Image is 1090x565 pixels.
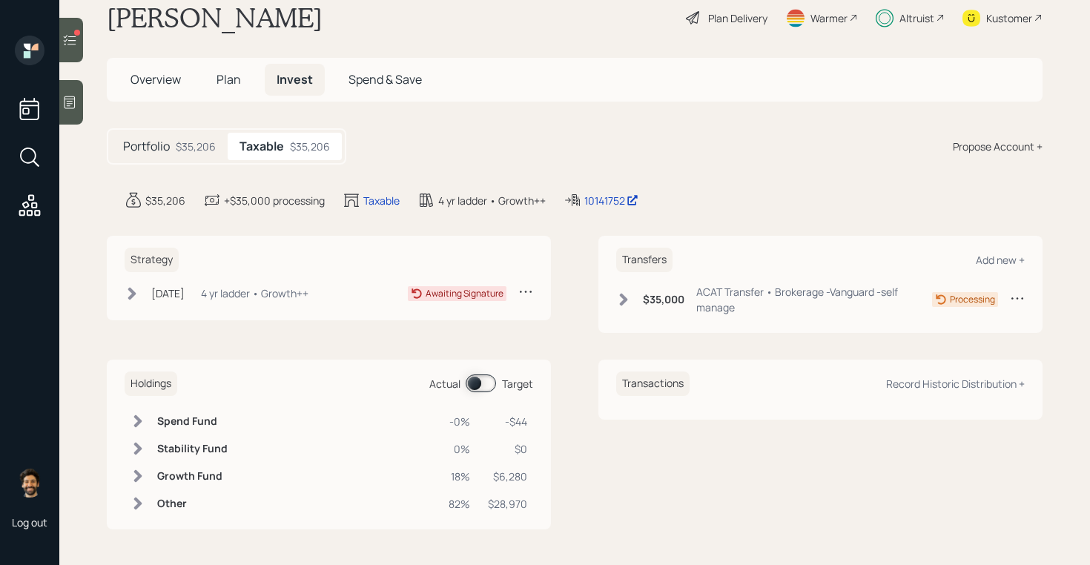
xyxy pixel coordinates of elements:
h5: Taxable [240,139,284,153]
div: Record Historic Distribution + [886,377,1025,391]
h6: Stability Fund [157,443,228,455]
div: $35,206 [176,139,216,154]
h6: Strategy [125,248,179,272]
div: $28,970 [488,496,527,512]
span: Invest [277,71,313,87]
div: 10141752 [584,193,638,208]
div: -0% [449,414,470,429]
div: Altruist [899,10,934,26]
h5: Portfolio [123,139,170,153]
div: Taxable [363,193,400,208]
div: $0 [488,441,527,457]
div: Add new + [976,253,1025,267]
div: Target [502,376,533,391]
div: +$35,000 processing [224,193,325,208]
div: -$44 [488,414,527,429]
span: Overview [131,71,181,87]
h6: Transfers [616,248,673,272]
div: 4 yr ladder • Growth++ [201,285,308,301]
div: Kustomer [986,10,1032,26]
div: 82% [449,496,470,512]
div: Processing [950,293,995,306]
div: ACAT Transfer • Brokerage -Vanguard -self manage [696,284,932,315]
div: $35,206 [290,139,330,154]
h6: Transactions [616,371,690,396]
h6: Other [157,498,228,510]
span: Spend & Save [349,71,422,87]
div: Plan Delivery [708,10,767,26]
h6: $35,000 [643,294,684,306]
div: Propose Account + [953,139,1043,154]
div: Warmer [810,10,848,26]
img: eric-schwartz-headshot.png [15,468,44,498]
span: Plan [217,71,241,87]
h1: [PERSON_NAME] [107,1,323,34]
h6: Growth Fund [157,470,228,483]
div: $6,280 [488,469,527,484]
div: 0% [449,441,470,457]
h6: Spend Fund [157,415,228,428]
div: Actual [429,376,460,391]
h6: Holdings [125,371,177,396]
div: 18% [449,469,470,484]
div: 4 yr ladder • Growth++ [438,193,546,208]
div: $35,206 [145,193,185,208]
div: [DATE] [151,285,185,301]
div: Log out [12,515,47,529]
div: Awaiting Signature [426,287,503,300]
